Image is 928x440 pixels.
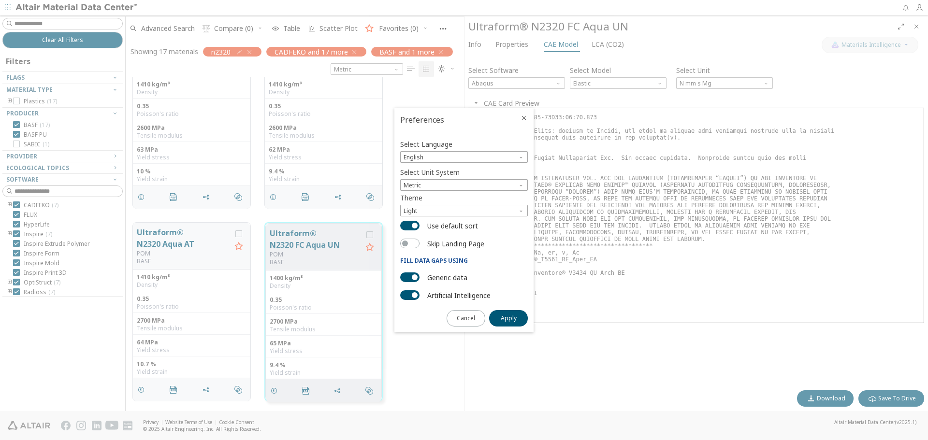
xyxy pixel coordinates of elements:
[400,205,528,216] span: Light
[400,256,528,265] p: Fill data gaps using
[427,288,491,302] label: Artificial Intelligence
[400,179,528,191] span: Metric
[447,310,485,326] button: Cancel
[501,314,517,322] span: Apply
[489,310,528,326] button: Apply
[427,270,467,284] label: Generic data
[400,151,528,163] span: English
[457,314,475,322] span: Cancel
[427,237,484,251] label: Skip Landing Page
[520,114,528,122] button: Close
[400,205,528,216] div: Theme
[400,137,452,151] label: Select Language
[394,108,534,131] div: Preferences
[427,219,478,233] label: Use default sort
[400,151,528,163] div: Language
[400,165,460,179] label: Select Unit System
[400,191,422,205] label: Theme
[400,179,528,191] div: Unit System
